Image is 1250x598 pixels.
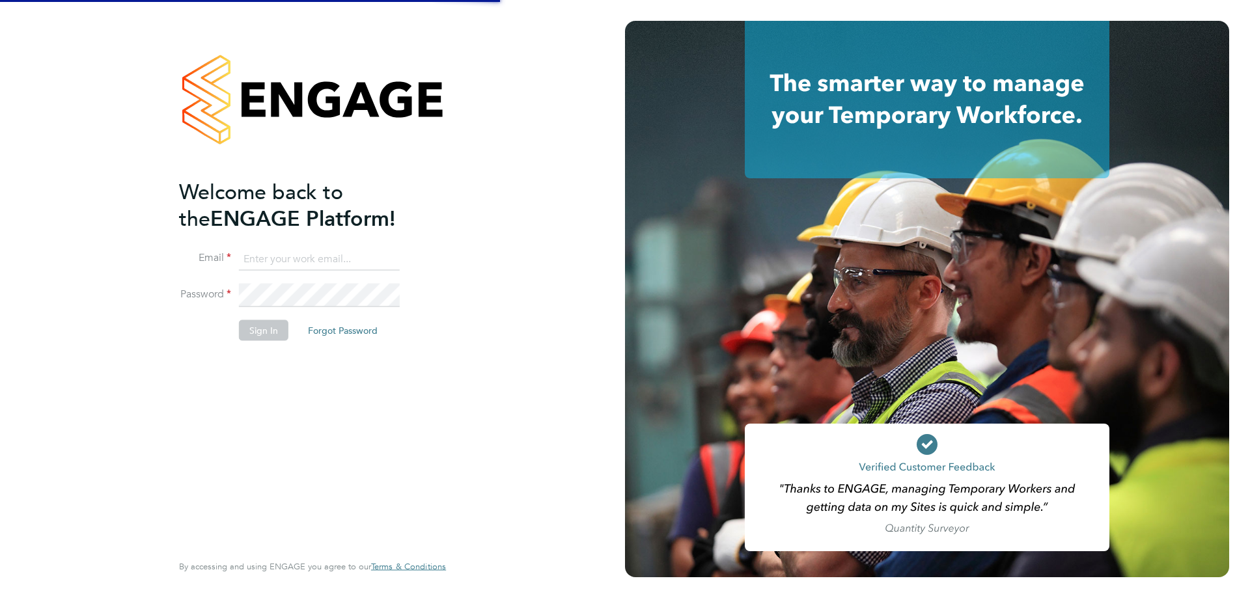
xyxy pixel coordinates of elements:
input: Enter your work email... [239,247,400,271]
label: Email [179,251,231,265]
span: Terms & Conditions [371,561,446,572]
span: Welcome back to the [179,179,343,231]
a: Terms & Conditions [371,562,446,572]
h2: ENGAGE Platform! [179,178,433,232]
label: Password [179,288,231,301]
button: Forgot Password [298,320,388,341]
span: By accessing and using ENGAGE you agree to our [179,561,446,572]
button: Sign In [239,320,288,341]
